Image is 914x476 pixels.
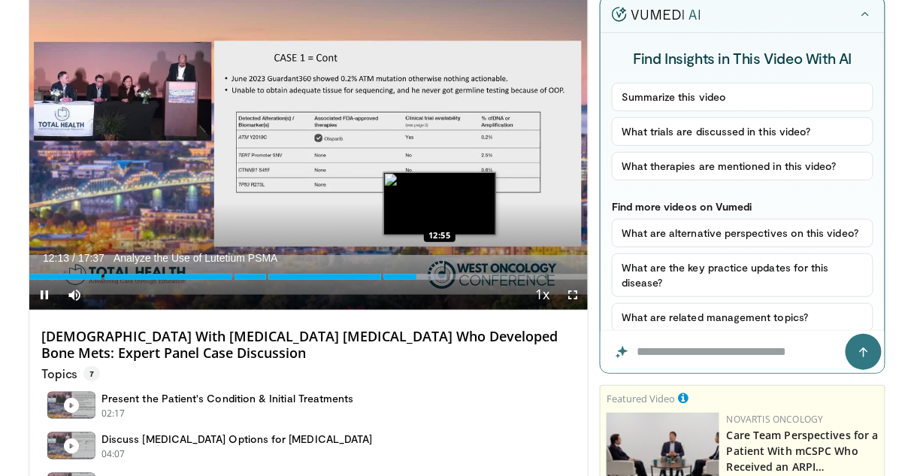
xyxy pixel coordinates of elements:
[41,366,100,381] p: Topics
[612,219,873,247] button: What are alternative perspectives on this video?
[72,252,75,264] span: /
[101,432,372,446] h4: Discuss [MEDICAL_DATA] Options for [MEDICAL_DATA]
[383,172,496,235] img: image.jpeg
[601,331,885,373] input: Question for the AI
[101,407,126,420] p: 02:17
[43,252,69,264] span: 12:13
[528,280,558,310] button: Playback Rate
[612,303,873,332] button: What are related management topics?
[83,366,100,381] span: 7
[78,252,104,264] span: 17:37
[607,392,675,405] small: Featured Video
[612,7,701,22] img: vumedi-ai-logo.v2.svg
[101,392,354,405] h4: Present the Patient's Condition & Initial Treatments
[612,152,873,180] button: What therapies are mentioned in this video?
[612,117,873,146] button: What trials are discussed in this video?
[59,280,89,310] button: Mute
[101,447,126,461] p: 04:07
[29,274,588,280] div: Progress Bar
[41,329,576,361] h4: [DEMOGRAPHIC_DATA] With [MEDICAL_DATA] [MEDICAL_DATA] Who Developed Bone Mets: Expert Panel Case ...
[558,280,588,310] button: Fullscreen
[612,200,873,213] p: Find more videos on Vumedi
[727,428,879,474] a: Care Team Perspectives for a Patient With mCSPC Who Received an ARPI…
[612,83,873,111] button: Summarize this video
[29,280,59,310] button: Pause
[727,413,824,426] a: Novartis Oncology
[612,253,873,297] button: What are the key practice updates for this disease?
[113,251,278,265] span: Analyze the Use of Lutetium PSMA
[612,48,873,68] h4: Find Insights in This Video With AI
